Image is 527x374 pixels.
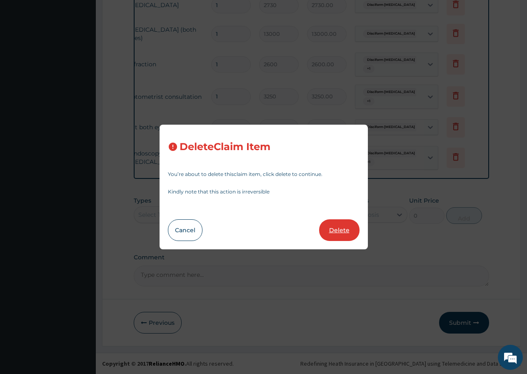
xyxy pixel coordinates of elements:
[137,4,157,24] div: Minimize live chat window
[168,189,360,194] p: Kindly note that this action is irreversible
[15,42,34,63] img: d_794563401_company_1708531726252_794563401
[48,105,115,189] span: We're online!
[43,47,140,58] div: Chat with us now
[319,219,360,241] button: Delete
[4,228,159,257] textarea: Type your message and hit 'Enter'
[168,172,360,177] p: You’re about to delete this claim item , click delete to continue.
[168,219,202,241] button: Cancel
[180,141,270,153] h3: Delete Claim Item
